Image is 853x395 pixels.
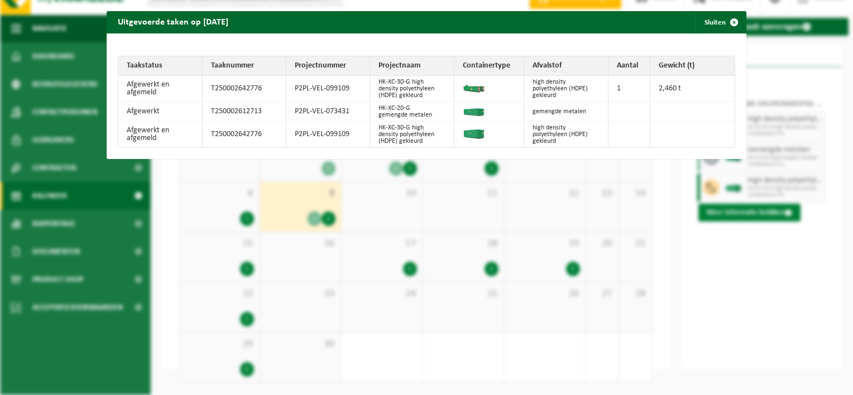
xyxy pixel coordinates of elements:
img: HK-XC-10-GN-00 [463,82,485,93]
td: Afgewerkt [118,102,203,122]
td: 2,460 t [650,76,735,102]
th: Taaknummer [203,56,286,76]
h2: Uitgevoerde taken op [DATE] [107,11,239,32]
th: Containertype [454,56,524,76]
button: Sluiten [696,11,745,33]
th: Taakstatus [118,56,203,76]
td: Afgewerkt en afgemeld [118,76,203,102]
td: HK-XC-30-G high density polyethyleen (HDPE) gekleurd [370,122,454,147]
th: Afvalstof [524,56,608,76]
td: high density polyethyleen (HDPE) gekleurd [524,122,608,147]
img: HK-XC-30-GN-00 [463,128,485,139]
td: gemengde metalen [524,102,608,122]
th: Projectnaam [370,56,454,76]
td: P2PL-VEL-073431 [286,102,370,122]
th: Gewicht (t) [650,56,735,76]
td: T250002612713 [203,102,286,122]
td: HK-XC-20-G gemengde metalen [370,102,454,122]
td: HK-XC-30-G high density polyethyleen (HDPE) gekleurd [370,76,454,102]
td: P2PL-VEL-099109 [286,122,370,147]
td: Afgewerkt en afgemeld [118,122,203,147]
td: 1 [608,76,650,102]
th: Aantal [608,56,650,76]
img: HK-XC-20-GN-00 [463,105,485,116]
td: P2PL-VEL-099109 [286,76,370,102]
th: Projectnummer [286,56,370,76]
td: T250002642776 [203,76,286,102]
td: T250002642776 [203,122,286,147]
td: high density polyethyleen (HDPE) gekleurd [524,76,608,102]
